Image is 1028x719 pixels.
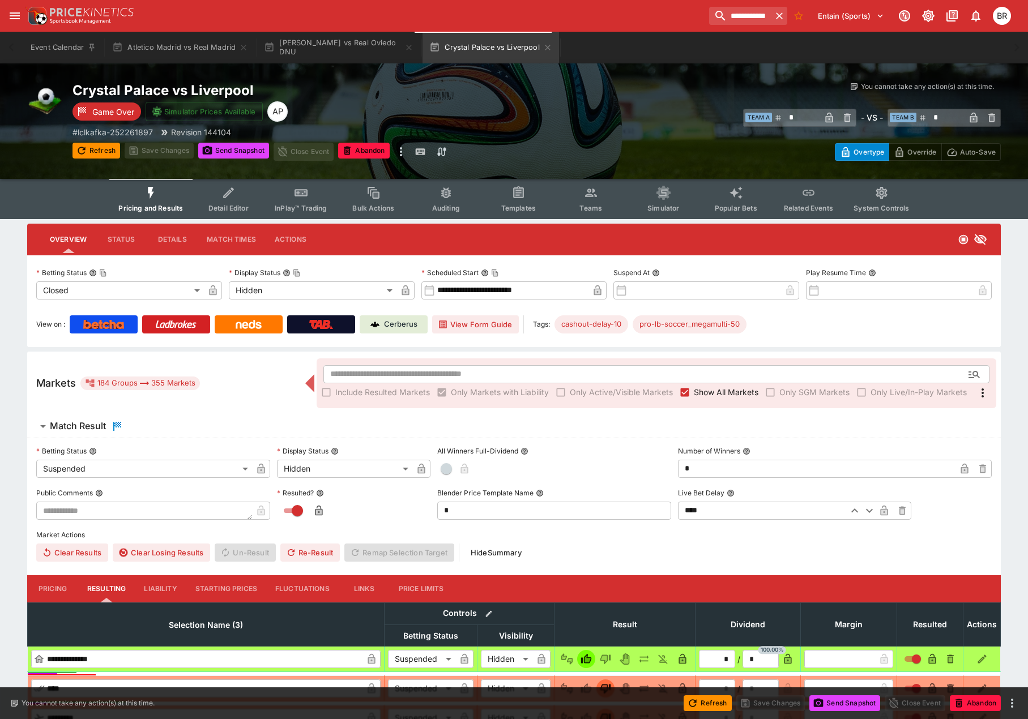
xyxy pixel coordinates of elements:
label: View on : [36,315,65,333]
svg: Closed [958,234,969,245]
button: Notifications [966,6,986,26]
button: Toggle light/dark mode [918,6,939,26]
span: Pricing and Results [118,204,183,212]
button: Resulting [78,575,135,602]
span: Team B [890,113,916,122]
button: Select Tenant [811,7,891,25]
div: Suspended [388,650,455,668]
button: Overview [41,226,96,253]
a: Cerberus [360,315,428,333]
button: Push [635,679,653,697]
button: Details [147,226,198,253]
button: Eliminated In Play [654,650,672,668]
p: Revision 144104 [171,126,231,138]
div: / [737,683,740,695]
h5: Markets [36,376,76,390]
div: Hidden [229,281,396,299]
button: Simulator Prices Available [146,102,263,121]
button: Connected to PK [894,6,915,26]
button: Abandon [338,143,389,159]
button: Display StatusCopy To Clipboard [283,269,291,277]
div: Start From [835,143,1001,161]
button: Void [616,679,634,697]
button: No Bookmarks [790,7,808,25]
span: Teams [579,204,602,212]
span: Templates [501,204,536,212]
span: Popular Bets [715,204,757,212]
div: Closed [36,281,204,299]
div: Hidden [277,460,412,478]
span: 100.00% [758,646,786,654]
div: Hidden [481,650,532,668]
button: Re-Result [280,543,340,562]
span: Only Active/Visible Markets [570,386,673,398]
button: HideSummary [464,543,528,562]
p: Number of Winners [678,446,740,456]
button: Copy To Clipboard [99,269,107,277]
p: Game Over [92,106,134,118]
button: Number of Winners [743,447,750,455]
button: Play Resume Time [868,269,876,277]
input: search [709,7,771,25]
button: Refresh [684,695,731,711]
button: Display Status [331,447,339,455]
span: Mark an event as closed and abandoned. [950,696,1001,708]
img: Cerberus [370,320,379,329]
span: Mark an event as closed and abandoned. [338,144,389,156]
p: Betting Status [36,268,87,277]
span: Only Markets with Liability [451,386,549,398]
label: Tags: [533,315,550,333]
p: Resulted? [277,488,314,498]
th: Resulted [897,602,963,646]
span: Bulk Actions [352,204,394,212]
button: Actions [265,226,316,253]
span: cashout-delay-10 [554,319,628,330]
span: Only Live/In-Play Markets [871,386,967,398]
button: open drawer [5,6,25,26]
div: Betting Target: cerberus [633,315,747,333]
div: Suspended [36,460,252,478]
div: Suspended [388,679,455,697]
svg: More [976,386,989,400]
button: Auto-Save [941,143,1001,161]
p: Copy To Clipboard [72,126,153,138]
p: Betting Status [36,446,87,456]
img: Sportsbook Management [50,19,111,24]
button: Status [96,226,147,253]
th: Result [554,602,696,646]
th: Margin [801,602,897,646]
span: Selection Name (3) [156,618,255,632]
span: Simulator [647,204,679,212]
img: Betcha [83,320,124,329]
button: Win [577,650,595,668]
button: Public Comments [95,489,103,497]
button: Clear Losing Results [113,543,210,562]
span: Include Resulted Markets [335,386,430,398]
button: Live Bet Delay [727,489,735,497]
button: Betting Status [89,447,97,455]
button: View Form Guide [432,315,519,333]
span: InPlay™ Trading [275,204,327,212]
th: Actions [963,602,1001,646]
div: / [737,653,740,665]
button: Win [577,679,595,697]
div: Hidden [481,679,532,697]
p: Suspend At [613,268,650,277]
button: Pricing [27,575,78,602]
button: Overtype [835,143,889,161]
button: Resulted? [316,489,324,497]
svg: Hidden [974,233,987,246]
h6: - VS - [861,112,883,123]
button: Match Times [198,226,265,253]
button: All Winners Full-Dividend [521,447,528,455]
th: Dividend [696,602,801,646]
button: [PERSON_NAME] vs Real Oviedo DNU [257,32,420,63]
span: Only SGM Markets [779,386,850,398]
button: Lose [596,679,615,697]
p: Override [907,146,936,158]
p: Display Status [229,268,280,277]
p: You cannot take any action(s) at this time. [861,82,994,92]
div: 184 Groups 355 Markets [85,376,195,390]
div: Alexander Potts [267,101,288,122]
